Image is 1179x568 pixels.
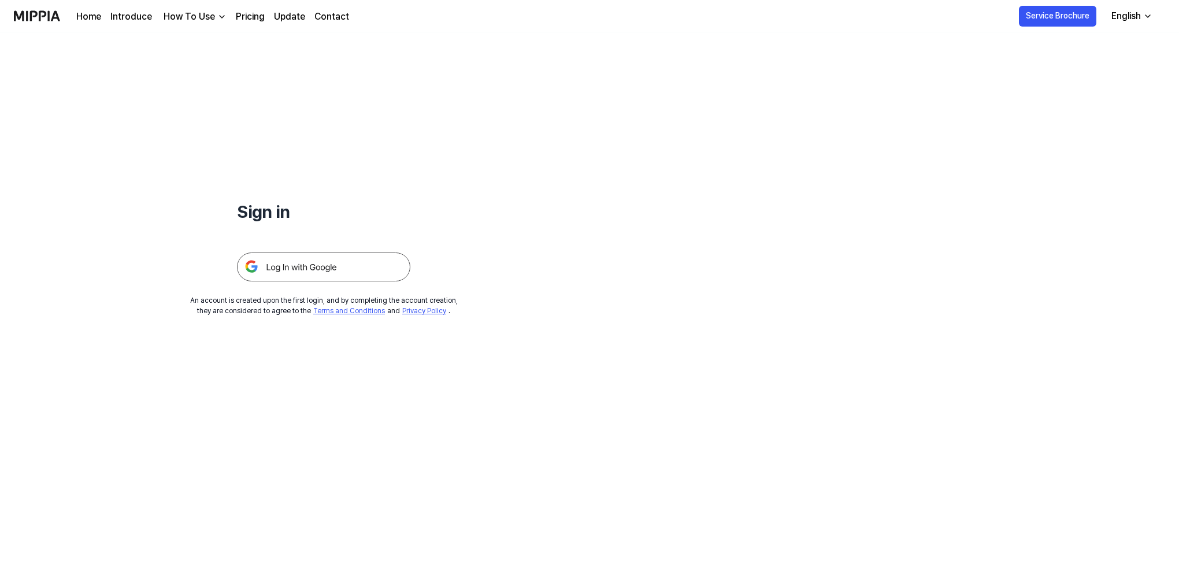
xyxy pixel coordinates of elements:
a: Home [76,10,101,24]
a: Terms and Conditions [313,307,385,315]
button: English [1102,5,1159,28]
a: Pricing [236,10,265,24]
a: Introduce [110,10,152,24]
a: Contact [314,10,349,24]
a: Privacy Policy [402,307,446,315]
button: How To Use [161,10,227,24]
div: English [1109,9,1143,23]
div: How To Use [161,10,217,24]
a: Update [274,10,305,24]
h1: Sign in [237,199,410,225]
img: 구글 로그인 버튼 [237,253,410,281]
button: Service Brochure [1019,6,1096,27]
img: down [217,12,227,21]
div: An account is created upon the first login, and by completing the account creation, they are cons... [190,295,458,316]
